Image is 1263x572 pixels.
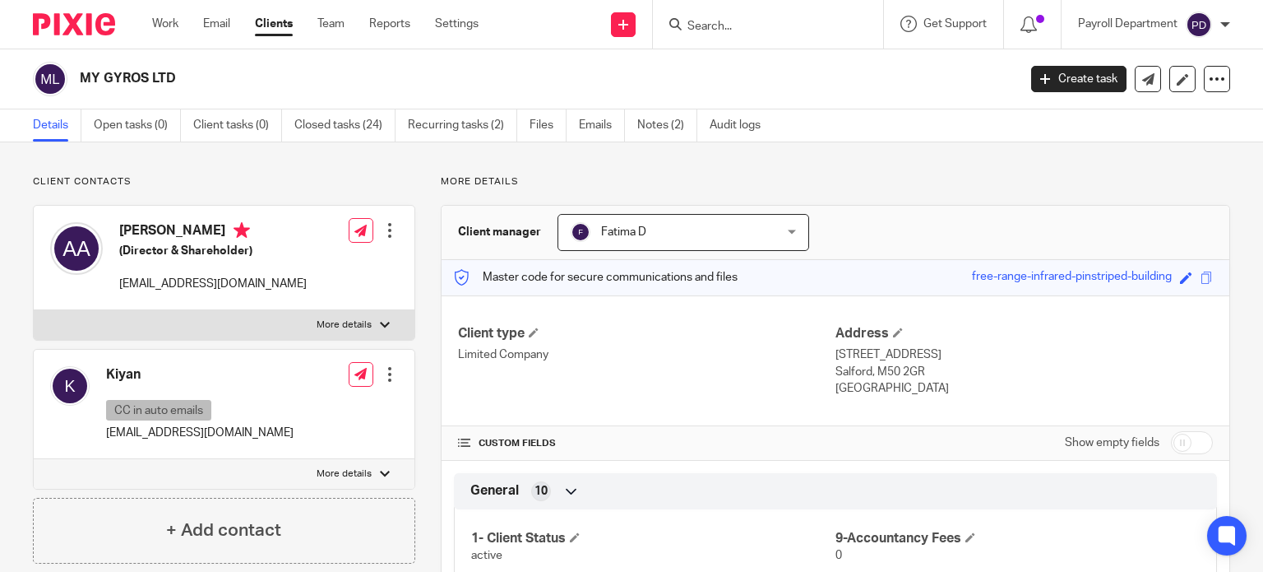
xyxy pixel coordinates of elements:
h2: MY GYROS LTD [80,70,821,87]
h4: 9-Accountancy Fees [835,530,1200,547]
p: [STREET_ADDRESS] [835,346,1213,363]
h3: Client manager [458,224,541,240]
p: Salford, M50 2GR [835,364,1213,380]
a: Closed tasks (24) [294,109,396,142]
a: Team [317,16,345,32]
h4: [PERSON_NAME] [119,222,307,243]
h4: CUSTOM FIELDS [458,437,835,450]
a: Reports [369,16,410,32]
span: General [470,482,519,500]
a: Recurring tasks (2) [408,109,517,142]
p: More details [317,319,372,332]
a: Email [203,16,230,32]
p: Limited Company [458,346,835,363]
p: [EMAIL_ADDRESS][DOMAIN_NAME] [119,276,307,292]
p: CC in auto emails [106,400,211,421]
p: More details [441,175,1230,188]
p: Payroll Department [1078,16,1177,32]
p: Master code for secure communications and files [454,269,738,286]
a: Emails [579,109,625,142]
h4: Address [835,325,1213,342]
img: svg%3E [1186,12,1212,38]
h4: + Add contact [166,518,281,543]
div: free-range-infrared-pinstriped-building [972,268,1172,287]
input: Search [686,20,834,35]
p: More details [317,467,372,481]
a: Work [152,16,178,32]
h5: (Director & Shareholder) [119,243,307,259]
a: Files [530,109,567,142]
h4: Client type [458,325,835,342]
span: Get Support [923,18,987,30]
a: Details [33,109,81,142]
img: svg%3E [50,222,103,275]
i: Primary [234,222,250,239]
a: Client tasks (0) [193,109,282,142]
span: active [471,550,502,561]
a: Settings [435,16,479,32]
img: svg%3E [50,366,90,406]
img: Pixie [33,13,115,35]
a: Create task [1031,66,1127,92]
a: Audit logs [710,109,773,142]
p: [GEOGRAPHIC_DATA] [835,380,1213,397]
a: Open tasks (0) [94,109,181,142]
span: 10 [534,483,548,500]
h4: 1- Client Status [471,530,835,547]
a: Notes (2) [637,109,697,142]
label: Show empty fields [1065,435,1159,451]
a: Clients [255,16,293,32]
img: svg%3E [571,222,590,242]
span: Fatima D [601,226,646,238]
h4: Kiyan [106,366,294,384]
p: Client contacts [33,175,415,188]
img: svg%3E [33,62,67,96]
p: [EMAIL_ADDRESS][DOMAIN_NAME] [106,425,294,441]
span: 0 [835,550,842,561]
